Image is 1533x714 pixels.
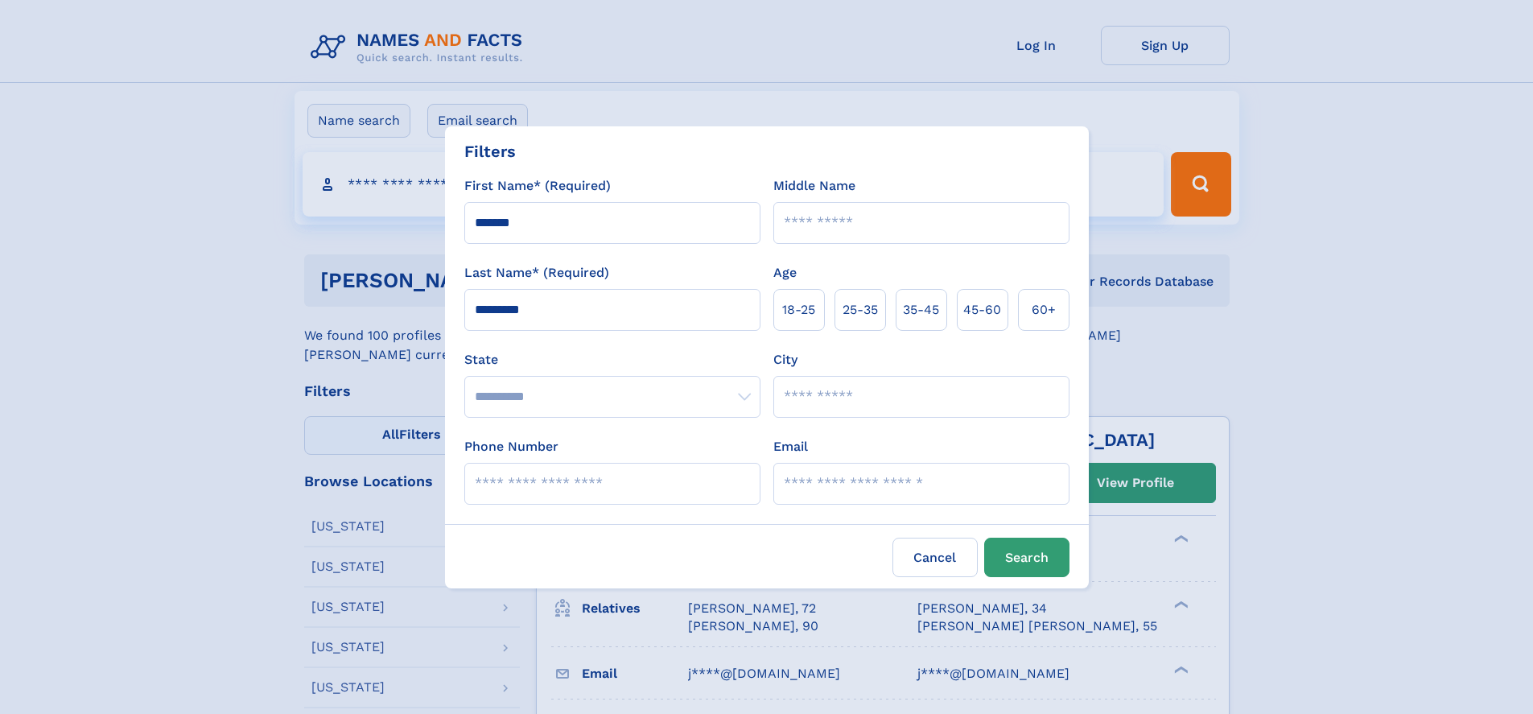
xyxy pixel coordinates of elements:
button: Search [984,538,1069,577]
label: Last Name* (Required) [464,263,609,283]
label: Cancel [892,538,978,577]
span: 18‑25 [782,300,815,320]
label: First Name* (Required) [464,176,611,196]
span: 25‑35 [843,300,878,320]
span: 45‑60 [963,300,1001,320]
label: Phone Number [464,437,558,456]
label: Middle Name [773,176,855,196]
div: Filters [464,139,516,163]
span: 35‑45 [903,300,939,320]
label: State [464,350,760,369]
label: Age [773,263,797,283]
label: City [773,350,797,369]
span: 60+ [1032,300,1056,320]
label: Email [773,437,808,456]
